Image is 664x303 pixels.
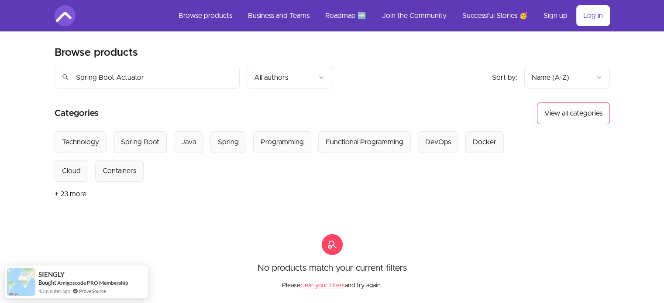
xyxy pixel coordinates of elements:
[282,274,382,290] p: Please and try again.
[241,5,317,26] a: Business and Teams
[38,287,70,295] span: 43 minutes ago
[79,287,106,295] a: ProveSource
[121,137,159,147] div: Spring Boot
[492,74,517,81] span: Sort by:
[322,234,343,255] span: search_off
[103,166,136,176] div: Containers
[218,137,239,147] div: Spring
[62,166,81,176] div: Cloud
[172,5,610,26] nav: Main
[38,271,65,278] span: SIENGLY
[326,137,403,147] div: Functional Programming
[473,137,496,147] div: Docker
[425,137,451,147] div: DevOps
[172,5,239,26] a: Browse products
[57,279,128,286] a: Amigoscode PRO Membership
[524,67,610,89] button: Product sort options
[55,46,138,60] h2: Browse products
[62,71,69,83] span: search
[375,5,454,26] a: Join the Community
[55,5,76,26] img: Amigoscode logo
[537,102,610,124] button: View all categories
[318,5,373,26] a: Roadmap 🆕
[455,5,535,26] a: Successful Stories 🥳
[38,279,56,286] span: Bought
[55,182,86,206] button: + 23 more
[576,5,610,26] a: Log in
[258,262,407,274] p: No products match your current filters
[247,67,332,89] button: Filter by author
[537,5,575,26] a: Sign up
[181,137,196,147] div: Java
[261,137,304,147] div: Programming
[62,137,99,147] div: Technology
[55,67,240,89] input: Search product names
[7,268,35,296] img: provesource social proof notification image
[300,281,345,290] button: clear your filters
[55,102,99,124] h2: Categories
